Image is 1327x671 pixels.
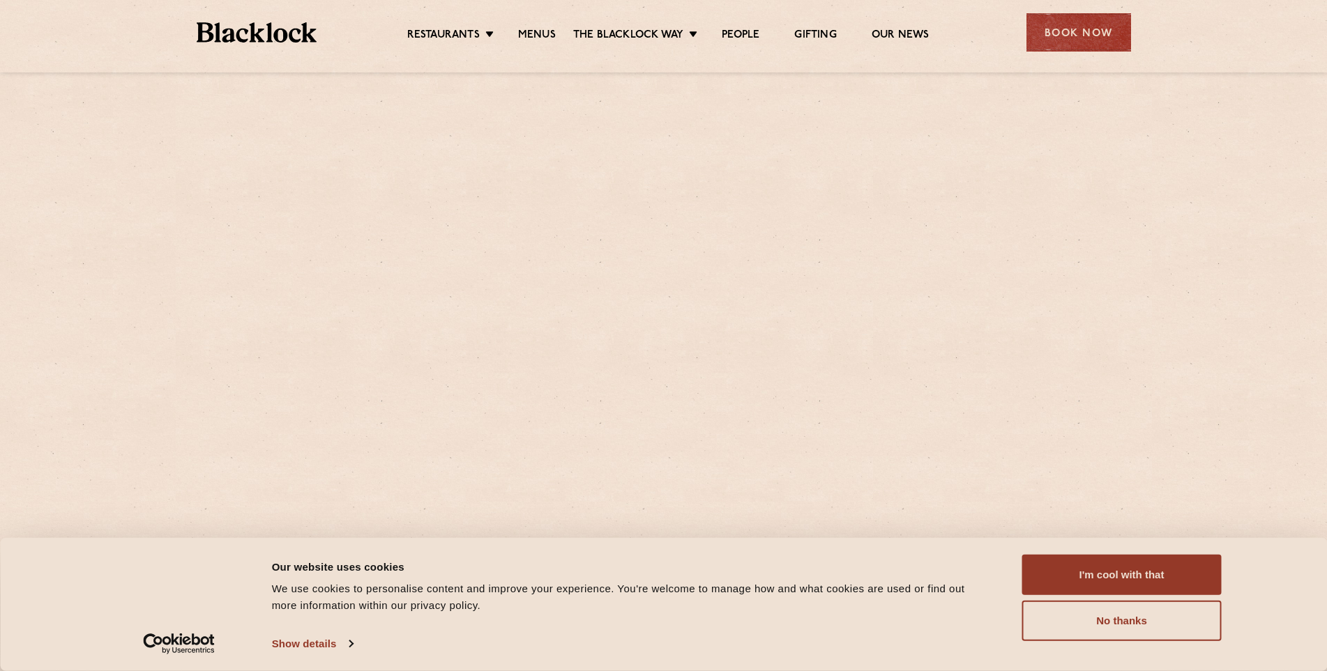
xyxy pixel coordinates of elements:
[794,29,836,44] a: Gifting
[1022,601,1222,641] button: No thanks
[573,29,683,44] a: The Blacklock Way
[1022,555,1222,595] button: I'm cool with that
[407,29,480,44] a: Restaurants
[518,29,556,44] a: Menus
[272,558,991,575] div: Our website uses cookies
[872,29,930,44] a: Our News
[722,29,759,44] a: People
[118,633,240,654] a: Usercentrics Cookiebot - opens in a new window
[272,580,991,614] div: We use cookies to personalise content and improve your experience. You're welcome to manage how a...
[197,22,317,43] img: BL_Textured_Logo-footer-cropped.svg
[272,633,353,654] a: Show details
[1026,13,1131,52] div: Book Now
